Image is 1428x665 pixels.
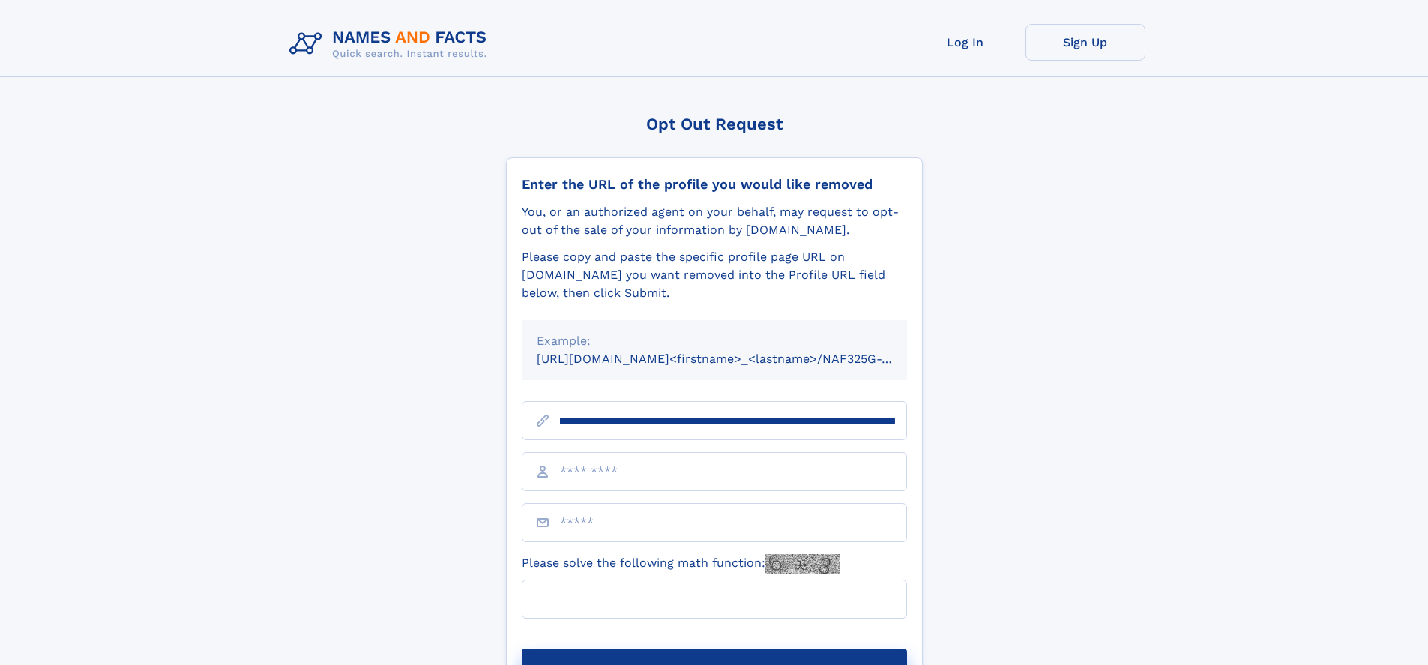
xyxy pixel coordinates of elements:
[537,332,892,350] div: Example:
[522,176,907,193] div: Enter the URL of the profile you would like removed
[522,203,907,239] div: You, or an authorized agent on your behalf, may request to opt-out of the sale of your informatio...
[1025,24,1145,61] a: Sign Up
[522,554,840,574] label: Please solve the following math function:
[506,115,923,133] div: Opt Out Request
[283,24,499,64] img: Logo Names and Facts
[906,24,1025,61] a: Log In
[537,352,936,366] small: [URL][DOMAIN_NAME]<firstname>_<lastname>/NAF325G-xxxxxxxx
[522,248,907,302] div: Please copy and paste the specific profile page URL on [DOMAIN_NAME] you want removed into the Pr...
